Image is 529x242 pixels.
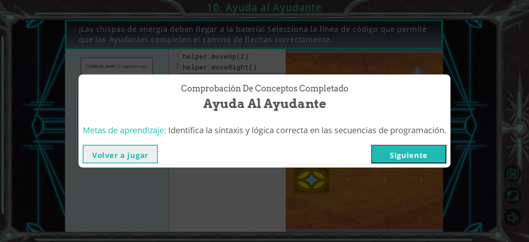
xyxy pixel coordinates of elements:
[83,145,158,163] button: Volver a jugar
[83,125,166,136] span: Metas de aprendizaje:
[168,125,446,136] span: Identifica la sintaxis y lógica correcta en las secuencias de programación.
[371,145,446,163] button: Siguiente
[203,95,326,113] span: Ayuda al Ayudante
[181,83,348,95] span: Comprobación de conceptos Completado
